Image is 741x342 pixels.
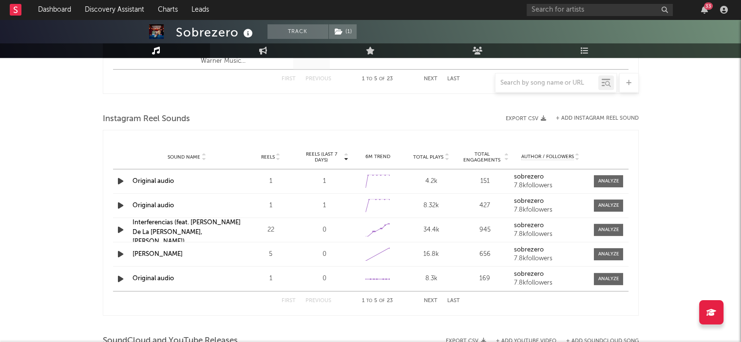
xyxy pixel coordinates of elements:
div: 33 [704,2,713,10]
a: Interferencias (feat. [PERSON_NAME] De La [PERSON_NAME], [PERSON_NAME]) [133,219,241,245]
a: sobrezero [514,174,587,180]
span: Reels [261,154,275,160]
span: of [379,299,385,303]
div: 34.4k [407,225,456,235]
div: 0 [300,225,349,235]
strong: sobrezero [514,271,544,277]
div: 5 [247,250,295,259]
div: Sobrezero [176,24,255,40]
div: 1 [300,177,349,186]
button: + Add Instagram Reel Sound [556,116,639,121]
div: 0 [300,250,349,259]
div: 6M Trend [354,153,402,161]
a: sobrezero [514,198,587,205]
a: Original audio [133,202,174,209]
div: 1 [300,201,349,211]
div: 7.8k followers [514,255,587,262]
div: 8.32k [407,201,456,211]
span: Instagram Reel Sounds [103,113,190,125]
div: 945 [460,225,509,235]
button: 33 [701,6,708,14]
div: 151 [460,177,509,186]
button: Next [424,298,437,304]
span: to [366,299,372,303]
span: Reels (last 7 days) [300,151,343,163]
a: sobrezero [514,271,587,278]
div: 22 [247,225,295,235]
strong: sobrezero [514,247,544,253]
a: Original audio [133,275,174,282]
button: Track [267,24,328,39]
div: 16.8k [407,250,456,259]
input: Search for artists [527,4,673,16]
span: Total Engagements [460,151,503,163]
strong: sobrezero [514,198,544,204]
strong: sobrezero [514,222,544,229]
button: First [282,298,296,304]
a: sobrezero [514,222,587,229]
div: 7.8k followers [514,207,587,214]
div: 1 5 23 [351,295,404,307]
div: + Add Instagram Reel Sound [546,116,639,121]
div: 1 [247,201,295,211]
span: Sound Name [168,154,200,160]
div: 656 [460,250,509,259]
button: Export CSV [506,116,546,122]
div: 4.2k [407,177,456,186]
button: Last [447,298,460,304]
div: 7.8k followers [514,182,587,189]
a: Original audio [133,178,174,184]
span: ( 1 ) [328,24,357,39]
div: 169 [460,274,509,284]
div: 7.8k followers [514,231,587,238]
button: Previous [305,298,331,304]
a: sobrezero [514,247,587,253]
a: [PERSON_NAME] [133,251,183,257]
div: 8.3k [407,274,456,284]
strong: sobrezero [514,174,544,180]
div: 427 [460,201,509,211]
div: 1 [247,274,295,284]
span: Author / Followers [521,154,574,160]
input: Search by song name or URL [495,79,598,87]
button: (1) [329,24,357,39]
span: Total Plays [413,154,443,160]
div: 1 [247,177,295,186]
div: 7.8k followers [514,280,587,287]
div: 0 [300,274,349,284]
